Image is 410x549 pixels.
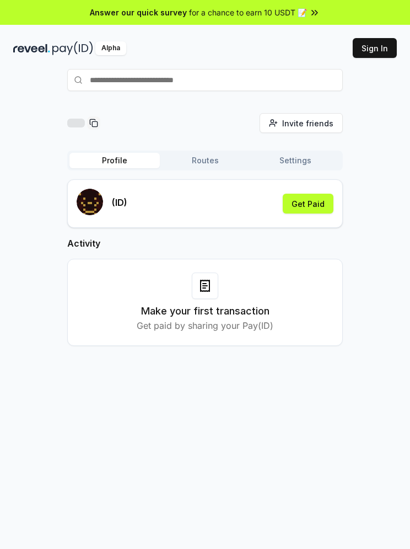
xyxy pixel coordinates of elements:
p: (ID) [112,196,127,209]
img: pay_id [52,41,93,55]
img: reveel_dark [13,41,50,55]
span: for a chance to earn 10 USDT 📝 [189,7,307,18]
button: Sign In [353,38,397,58]
button: Settings [250,153,341,168]
span: Invite friends [282,118,333,129]
div: Alpha [95,41,126,55]
p: Get paid by sharing your Pay(ID) [137,319,273,332]
button: Get Paid [283,194,333,214]
h2: Activity [67,237,343,250]
button: Profile [69,153,160,168]
button: Routes [160,153,250,168]
span: Answer our quick survey [90,7,187,18]
button: Invite friends [260,113,343,133]
h3: Make your first transaction [141,303,269,319]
